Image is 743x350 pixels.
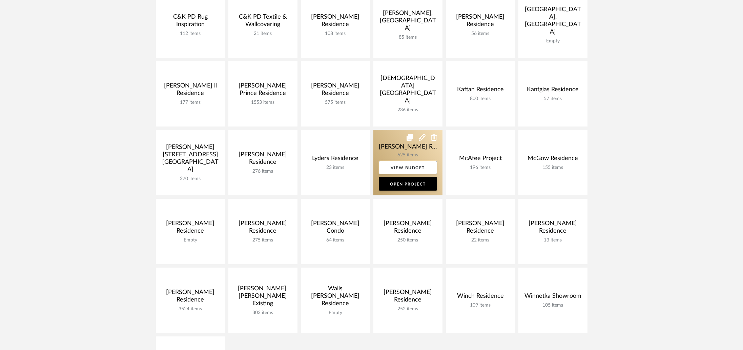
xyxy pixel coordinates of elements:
div: 575 items [306,100,365,105]
div: [PERSON_NAME] Residence [234,220,292,237]
div: Kaftan Residence [451,86,510,96]
div: [PERSON_NAME] Prince Residence [234,82,292,100]
div: 112 items [161,31,220,37]
div: [PERSON_NAME] Residence [234,151,292,169]
div: [PERSON_NAME], [PERSON_NAME] Existing [234,285,292,310]
div: [PERSON_NAME] Residence [161,220,220,237]
div: 108 items [306,31,365,37]
div: [PERSON_NAME] Residence [524,220,582,237]
div: 196 items [451,165,510,171]
div: [GEOGRAPHIC_DATA], [GEOGRAPHIC_DATA] [524,6,582,38]
div: 155 items [524,165,582,171]
div: [PERSON_NAME] Residence [379,220,437,237]
div: [PERSON_NAME] Residence [306,13,365,31]
div: [PERSON_NAME] ll Residence [161,82,220,100]
div: [PERSON_NAME] Residence [161,289,220,306]
div: 22 items [451,237,510,243]
div: 21 items [234,31,292,37]
div: Winch Residence [451,292,510,303]
div: Empty [306,310,365,316]
div: C&K PD Textile & Wallcovering [234,13,292,31]
div: McGow Residence [524,155,582,165]
div: Empty [524,38,582,44]
div: 270 items [161,176,220,182]
div: 252 items [379,306,437,312]
div: 800 items [451,96,510,102]
div: 109 items [451,303,510,308]
div: [PERSON_NAME] Condo [306,220,365,237]
div: [DEMOGRAPHIC_DATA] [GEOGRAPHIC_DATA] [379,75,437,107]
div: Winnetka Showroom [524,292,582,303]
div: McAfee Project [451,155,510,165]
a: View Budget [379,161,437,174]
div: 250 items [379,237,437,243]
div: Empty [161,237,220,243]
div: Lyders Residence [306,155,365,165]
div: 1553 items [234,100,292,105]
div: [PERSON_NAME] [STREET_ADDRESS][GEOGRAPHIC_DATA] [161,143,220,176]
div: Kantgias Residence [524,86,582,96]
div: 275 items [234,237,292,243]
div: 105 items [524,303,582,308]
div: [PERSON_NAME] Residence [451,220,510,237]
div: 276 items [234,169,292,174]
div: 57 items [524,96,582,102]
div: 56 items [451,31,510,37]
div: [PERSON_NAME] Residence [379,289,437,306]
div: [PERSON_NAME], [GEOGRAPHIC_DATA] [379,9,437,35]
div: 85 items [379,35,437,40]
div: 236 items [379,107,437,113]
div: Walls [PERSON_NAME] Residence [306,285,365,310]
div: 13 items [524,237,582,243]
div: [PERSON_NAME] Residence [451,13,510,31]
div: [PERSON_NAME] Residence [306,82,365,100]
div: 23 items [306,165,365,171]
div: 177 items [161,100,220,105]
a: Open Project [379,177,437,191]
div: C&K PD Rug Inspiration [161,13,220,31]
div: 64 items [306,237,365,243]
div: 303 items [234,310,292,316]
div: 3524 items [161,306,220,312]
